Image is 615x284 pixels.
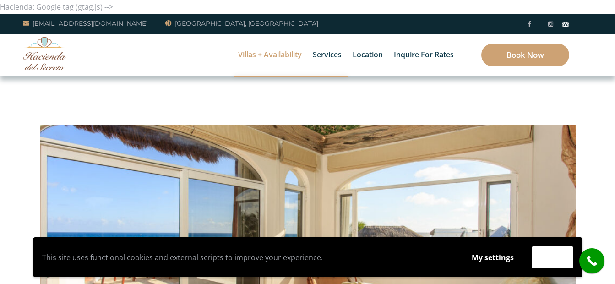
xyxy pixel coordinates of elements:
a: [EMAIL_ADDRESS][DOMAIN_NAME] [23,18,148,29]
a: call [579,248,604,273]
a: Location [348,34,387,76]
a: [GEOGRAPHIC_DATA], [GEOGRAPHIC_DATA] [165,18,318,29]
p: This site uses functional cookies and external scripts to improve your experience. [42,251,454,264]
i: call [582,251,602,271]
a: Inquire for Rates [389,34,458,76]
img: Tripadvisor_logomark.svg [562,22,569,27]
img: Awesome Logo [23,37,66,70]
a: Villas + Availability [234,34,306,76]
button: Accept [532,246,573,268]
a: Book Now [481,44,569,66]
button: My settings [463,247,522,268]
a: Services [308,34,346,76]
